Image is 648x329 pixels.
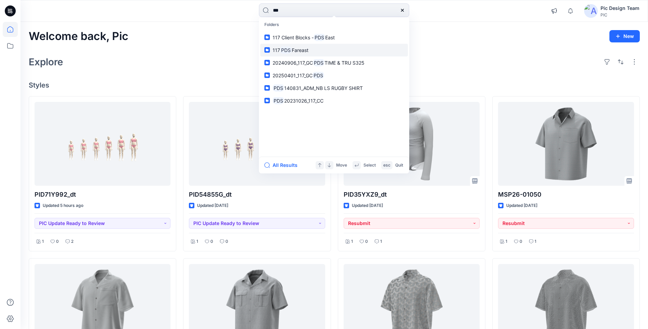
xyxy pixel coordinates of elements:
[56,238,59,245] p: 0
[365,238,368,245] p: 0
[284,98,323,104] span: 20231026_117_CC
[498,102,634,186] a: MSP26-01050
[35,190,170,199] p: PID71Y992_dt
[71,238,73,245] p: 2
[314,34,325,41] mark: PDS
[260,44,408,56] a: 117PDSFareast
[273,35,314,40] span: 117 Client Blocks -
[325,60,364,66] span: TIME & TRU S325
[264,161,302,169] button: All Results
[383,162,390,169] p: esc
[344,102,480,186] a: PID35YXZ9_dt
[273,84,284,92] mark: PDS
[363,162,376,169] p: Select
[260,31,408,44] a: 117 Client Blocks -PDSEast
[273,73,313,78] span: 20250401_117_GC
[210,238,213,245] p: 0
[601,4,639,12] div: Pic Design Team
[344,190,480,199] p: PID35YXZ9_dt
[584,4,598,18] img: avatar
[325,35,335,40] span: East
[29,81,640,89] h4: Styles
[273,60,313,66] span: 20240906_117_GC
[196,238,198,245] p: 1
[43,202,83,209] p: Updated 5 hours ago
[292,47,308,53] span: Fareast
[260,18,408,31] p: Folders
[42,238,44,245] p: 1
[520,238,522,245] p: 0
[197,202,228,209] p: Updated [DATE]
[29,30,128,43] h2: Welcome back, Pic
[280,46,292,54] mark: PDS
[352,202,383,209] p: Updated [DATE]
[29,56,63,67] h2: Explore
[260,82,408,94] a: PDS140831_ADM_NB LS RUGBY SHIRT
[609,30,640,42] button: New
[273,47,280,53] span: 117
[380,238,382,245] p: 1
[351,238,353,245] p: 1
[535,238,536,245] p: 1
[260,69,408,82] a: 20250401_117_GCPDS
[506,202,537,209] p: Updated [DATE]
[260,56,408,69] a: 20240906_117_GCPDSTIME & TRU S325
[313,71,324,79] mark: PDS
[284,85,363,91] span: 140831_ADM_NB LS RUGBY SHIRT
[506,238,507,245] p: 1
[273,97,284,105] mark: PDS
[313,59,325,67] mark: PDS
[336,162,347,169] p: Move
[498,190,634,199] p: MSP26-01050
[189,190,325,199] p: PID54855G_dt
[35,102,170,186] a: PID71Y992_dt
[260,94,408,107] a: PDS20231026_117_CC
[225,238,228,245] p: 0
[601,12,639,17] div: PIC
[189,102,325,186] a: PID54855G_dt
[395,162,403,169] p: Quit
